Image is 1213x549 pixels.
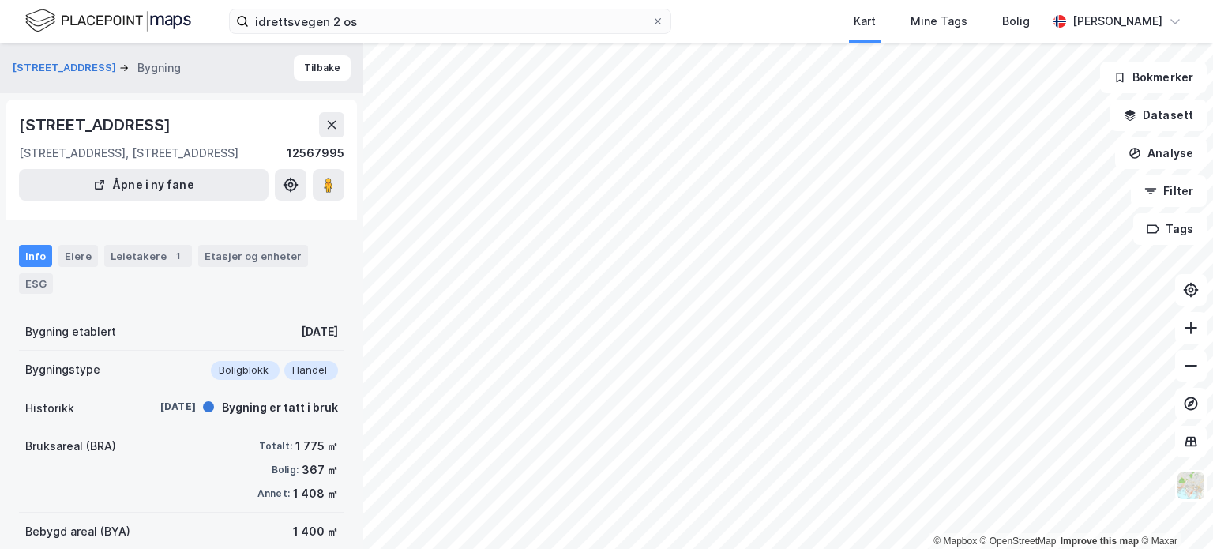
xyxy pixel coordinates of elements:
[1072,12,1162,31] div: [PERSON_NAME]
[980,536,1057,547] a: OpenStreetMap
[205,249,302,263] div: Etasjer og enheter
[1131,175,1207,207] button: Filter
[19,245,52,267] div: Info
[1002,12,1030,31] div: Bolig
[58,245,98,267] div: Eiere
[1061,536,1139,547] a: Improve this map
[25,437,116,456] div: Bruksareal (BRA)
[13,60,119,76] button: [STREET_ADDRESS]
[293,522,338,541] div: 1 400 ㎡
[104,245,192,267] div: Leietakere
[25,322,116,341] div: Bygning etablert
[1133,213,1207,245] button: Tags
[1176,471,1206,501] img: Z
[933,536,977,547] a: Mapbox
[259,440,292,453] div: Totalt:
[1100,62,1207,93] button: Bokmerker
[25,360,100,379] div: Bygningstype
[1134,473,1213,549] iframe: Chat Widget
[257,487,290,500] div: Annet:
[249,9,652,33] input: Søk på adresse, matrikkel, gårdeiere, leietakere eller personer
[19,144,238,163] div: [STREET_ADDRESS], [STREET_ADDRESS]
[272,464,299,476] div: Bolig:
[25,7,191,35] img: logo.f888ab2527a4732fd821a326f86c7f29.svg
[137,58,181,77] div: Bygning
[302,461,338,479] div: 367 ㎡
[287,144,344,163] div: 12567995
[1134,473,1213,549] div: Kontrollprogram for chat
[293,484,338,503] div: 1 408 ㎡
[295,437,338,456] div: 1 775 ㎡
[294,55,351,81] button: Tilbake
[133,400,196,414] div: [DATE]
[222,398,338,417] div: Bygning er tatt i bruk
[25,522,130,541] div: Bebygd areal (BYA)
[911,12,967,31] div: Mine Tags
[19,169,269,201] button: Åpne i ny fane
[1110,100,1207,131] button: Datasett
[170,248,186,264] div: 1
[25,399,74,418] div: Historikk
[1115,137,1207,169] button: Analyse
[301,322,338,341] div: [DATE]
[19,273,53,294] div: ESG
[19,112,174,137] div: [STREET_ADDRESS]
[854,12,876,31] div: Kart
